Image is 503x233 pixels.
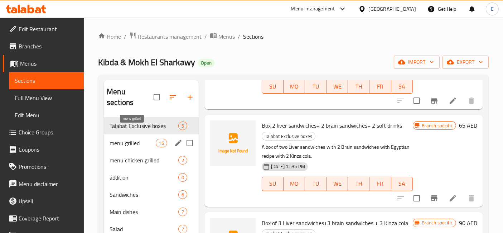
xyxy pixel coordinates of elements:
h2: Menu sections [107,86,154,108]
div: menu grilled15edit [104,134,199,152]
span: Choice Groups [19,128,78,137]
div: items [156,139,167,147]
button: FR [369,79,391,94]
span: 15 [156,140,167,147]
button: SU [262,177,284,191]
p: A box of two Liver sandwiches with 2 Brain sandwiches with Egyptian recipe with 2 Kinza cola. [262,143,413,161]
span: Open [198,60,214,66]
a: Promotions [3,158,84,175]
button: Add section [182,89,199,106]
a: Upsell [3,192,84,210]
a: Menus [3,55,84,72]
span: Branch specific [419,122,456,129]
span: MO [286,81,302,92]
span: Menu disclaimer [19,180,78,188]
span: addition [110,173,178,182]
nav: breadcrumb [98,32,489,41]
a: Edit Menu [9,106,84,124]
span: Main dishes [110,208,178,216]
span: TH [351,81,367,92]
span: Select to update [409,191,424,206]
span: menu chicken grilled [110,156,178,165]
div: items [178,190,187,199]
div: Talabat Exclusive boxes5 [104,117,199,134]
span: Select all sections [149,90,164,105]
a: Coupons [3,141,84,158]
span: Edit Restaurant [19,25,78,33]
span: Talabat Exclusive boxes [262,132,315,141]
span: Talabat Exclusive boxes [110,122,178,130]
span: menu grilled [110,139,155,147]
span: TH [351,179,367,189]
button: import [394,56,440,69]
button: SU [262,79,284,94]
button: edit [173,138,184,148]
div: [GEOGRAPHIC_DATA] [369,5,416,13]
h6: 90 AED [459,218,477,228]
div: menu chicken grilled2 [104,152,199,169]
a: Sections [9,72,84,89]
h6: 65 AED [459,120,477,130]
span: Restaurants management [138,32,202,41]
span: WE [329,179,345,189]
button: delete [463,190,480,207]
button: WE [327,79,348,94]
button: MO [284,177,305,191]
span: 6 [179,191,187,198]
span: 5 [179,123,187,129]
span: SU [265,81,281,92]
button: export [442,56,489,69]
button: delete [463,92,480,109]
span: Kibda & Mokh El Sharkawy [98,54,195,70]
div: items [178,173,187,182]
button: TH [348,177,369,191]
span: Branch specific [419,219,456,226]
button: TU [305,177,327,191]
div: Sandwiches [110,190,178,199]
span: 2 [179,157,187,164]
div: addition0 [104,169,199,186]
span: Menus [218,32,235,41]
li: / [238,32,240,41]
span: TU [308,179,324,189]
div: Main dishes7 [104,203,199,220]
button: Branch-specific-item [426,92,443,109]
span: WE [329,81,345,92]
span: Menus [20,59,78,68]
button: TH [348,79,369,94]
span: FR [372,179,388,189]
div: Talabat Exclusive boxes [262,132,315,141]
span: 7 [179,209,187,215]
span: Branches [19,42,78,51]
a: Choice Groups [3,124,84,141]
span: MO [286,179,302,189]
a: Coverage Report [3,210,84,227]
a: Edit menu item [449,194,457,203]
span: 0 [179,174,187,181]
span: Promotions [19,162,78,171]
button: Branch-specific-item [426,190,443,207]
a: Restaurants management [129,32,202,41]
div: items [178,122,187,130]
li: / [124,32,126,41]
span: Coupons [19,145,78,154]
span: SA [394,81,410,92]
span: Sort sections [164,89,182,106]
a: Menu disclaimer [3,175,84,192]
span: Upsell [19,197,78,205]
span: export [448,58,483,67]
span: FR [372,81,388,92]
a: Edit Restaurant [3,20,84,38]
div: items [178,208,187,216]
span: [DATE] 12:35 PM [268,163,308,170]
span: Full Menu View [15,94,78,102]
span: SA [394,179,410,189]
span: Box of 3 Liver sandwiches+3 brain sandwiches + 3 Kinza cola [262,218,408,228]
a: Home [98,32,121,41]
span: Box 2 liver sandwiches+ 2 brain sandwiches+ 2 soft drinks [262,120,402,131]
span: Select to update [409,93,424,108]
